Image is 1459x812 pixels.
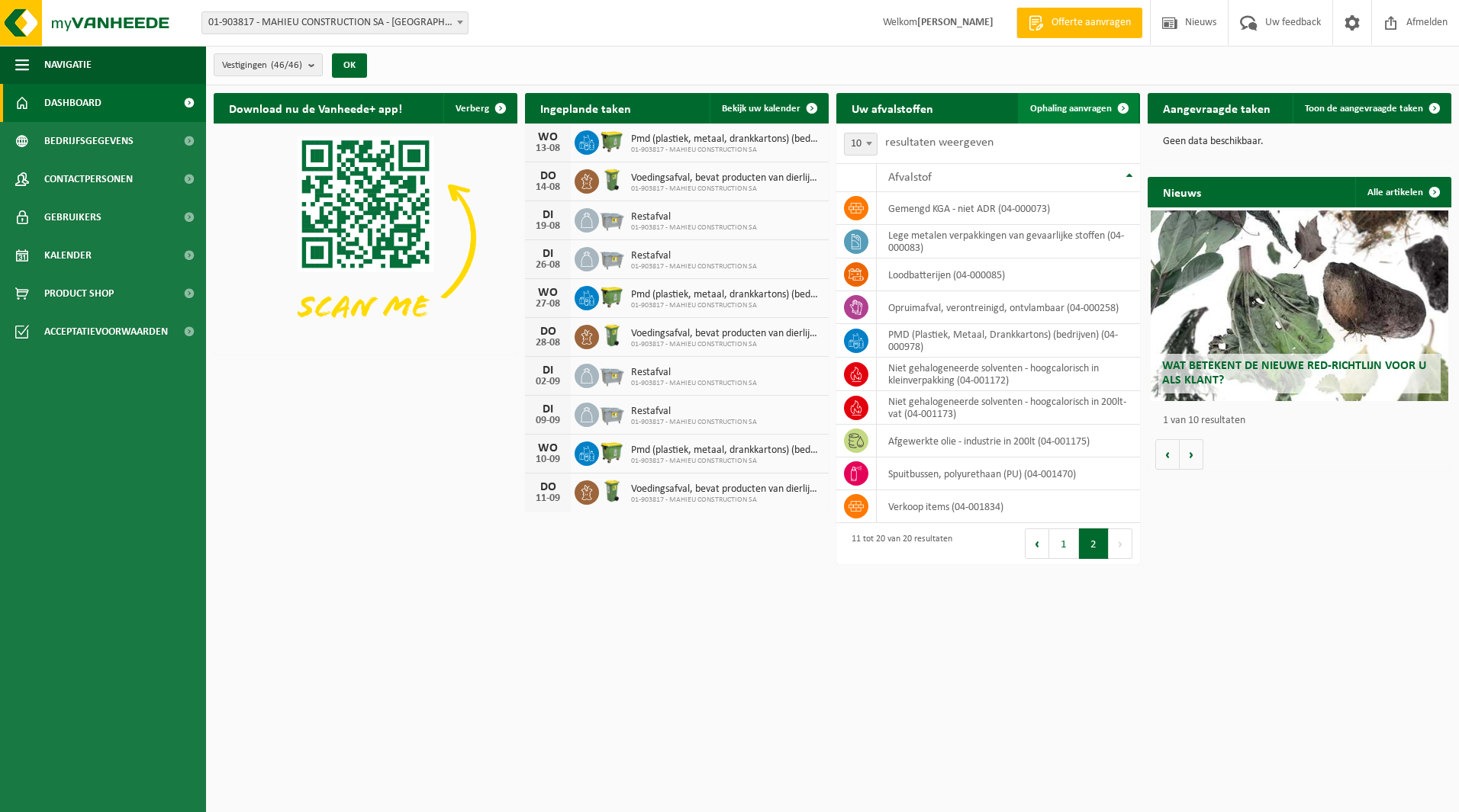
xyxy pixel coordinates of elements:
[533,182,563,193] div: 14-08
[845,133,877,155] span: 10
[599,128,625,154] img: WB-1100-HPE-GN-50
[631,250,757,262] span: Restafval
[44,160,133,198] span: Contactpersonen
[533,454,563,465] div: 10-09
[1355,177,1450,207] a: Alle artikelen
[631,379,757,388] span: 01-903817 - MAHIEU CONSTRUCTION SA
[1016,8,1142,38] a: Offerte aanvragen
[1109,528,1132,559] button: Next
[533,260,563,271] div: 26-08
[631,496,821,505] span: 01-903817 - MAHIEU CONSTRUCTION SA
[631,406,757,418] span: Restafval
[533,299,563,310] div: 27-08
[885,136,994,149] label: resultaten weergeven
[525,93,646,123] h2: Ingeplande taken
[533,416,563,426] div: 09-09
[214,93,417,123] h2: Download nu de Vanheede+ app!
[1305,104,1423,114] span: Toon de aangevraagde taken
[877,192,1140,225] td: gemengd KGA - niet ADR (04-000073)
[456,104,489,114] span: Verberg
[271,60,302,70] count: (46/46)
[631,367,757,379] span: Restafval
[631,445,821,457] span: Pmd (plastiek, metaal, drankkartons) (bedrijven)
[533,364,563,377] div: DI
[1155,439,1180,470] button: Vorige
[631,301,821,310] span: 01-903817 - MAHIEU CONSTRUCTION SA
[631,289,821,301] span: Pmd (plastiek, metaal, drankkartons) (bedrijven)
[599,439,625,465] img: WB-1100-HPE-GN-50
[332,53,367,78] button: OK
[1162,360,1426,387] span: Wat betekent de nieuwe RED-richtlijn voor u als klant?
[599,323,625,348] img: WB-0140-HPE-GN-50
[44,274,114,313] span: Product Shop
[631,457,821,466] span: 01-903817 - MAHIEU CONSTRUCTION SA
[1018,93,1139,124] a: Ophaling aanvragen
[533,326,563,338] div: DO
[599,361,625,387] img: WB-2500-GAL-GY-01
[877,258,1140,291] td: loodbatterijen (04-000085)
[533,248,563,260] div: DI
[201,11,469,34] span: 01-903817 - MAHIEU CONSTRUCTION SA - COMINES
[533,131,563,143] div: WO
[443,93,516,124] button: Verberg
[44,46,92,84] span: Navigatie
[877,358,1140,391] td: niet gehalogeneerde solventen - hoogcalorisch in kleinverpakking (04-001172)
[877,490,1140,523] td: verkoop items (04-001834)
[1148,177,1216,207] h2: Nieuws
[44,122,134,160] span: Bedrijfsgegevens
[631,418,757,427] span: 01-903817 - MAHIEU CONSTRUCTION SA
[202,12,468,34] span: 01-903817 - MAHIEU CONSTRUCTION SA - COMINES
[631,340,821,349] span: 01-903817 - MAHIEU CONSTRUCTION SA
[631,185,821,194] span: 01-903817 - MAHIEU CONSTRUCTION SA
[533,377,563,387] div: 02-09
[1163,136,1436,147] p: Geen data beschikbaar.
[1148,93,1286,123] h2: Aangevraagde taken
[44,236,92,274] span: Kalender
[1030,104,1112,114] span: Ophaling aanvragen
[631,133,821,146] span: Pmd (plastiek, metaal, drankkartons) (bedrijven)
[844,133,878,156] span: 10
[533,221,563,232] div: 19-08
[533,209,563,221] div: DI
[631,146,821,155] span: 01-903817 - MAHIEU CONSTRUCTION SA
[44,313,168,351] span: Acceptatievoorwaarden
[1079,528,1109,559] button: 2
[631,262,757,271] span: 01-903817 - MAHIEU CONSTRUCTION SA
[1151,210,1448,401] a: Wat betekent de nieuwe RED-richtlijn voor u als klant?
[877,291,1140,324] td: opruimafval, verontreinigd, ontvlambaar (04-000258)
[722,104,800,114] span: Bekijk uw kalender
[631,483,821,496] span: Voedingsafval, bevat producten van dierlijke oorsprong, onverpakt, categorie 3
[533,338,563,348] div: 28-08
[1048,15,1135,30] span: Offerte aanvragen
[631,172,821,185] span: Voedingsafval, bevat producten van dierlijke oorsprong, onverpakt, categorie 3
[533,493,563,504] div: 11-09
[599,206,625,232] img: WB-2500-GAL-GY-01
[877,324,1140,358] td: PMD (Plastiek, Metaal, Drankkartons) (bedrijven) (04-000978)
[214,124,517,351] img: Download de VHEPlus App
[222,54,302,77] span: Vestigingen
[533,170,563,182] div: DO
[877,391,1140,425] td: niet gehalogeneerde solventen - hoogcalorisch in 200lt-vat (04-001173)
[1163,416,1444,426] p: 1 van 10 resultaten
[1293,93,1450,124] a: Toon de aangevraagde taken
[533,143,563,154] div: 13-08
[631,328,821,340] span: Voedingsafval, bevat producten van dierlijke oorsprong, onverpakt, categorie 3
[214,53,323,76] button: Vestigingen(46/46)
[599,167,625,193] img: WB-0140-HPE-GN-50
[877,425,1140,457] td: afgewerkte olie - industrie in 200lt (04-001175)
[599,400,625,426] img: WB-2500-GAL-GY-01
[844,527,952,560] div: 11 tot 20 van 20 resultaten
[710,93,827,124] a: Bekijk uw kalender
[533,481,563,493] div: DO
[1049,528,1079,559] button: 1
[533,442,563,454] div: WO
[631,211,757,223] span: Restafval
[599,245,625,271] img: WB-2500-GAL-GY-01
[1180,439,1203,470] button: Volgende
[1025,528,1049,559] button: Previous
[888,172,932,184] span: Afvalstof
[44,198,101,236] span: Gebruikers
[599,478,625,504] img: WB-0140-HPE-GN-50
[877,457,1140,490] td: spuitbussen, polyurethaan (PU) (04-001470)
[533,287,563,299] div: WO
